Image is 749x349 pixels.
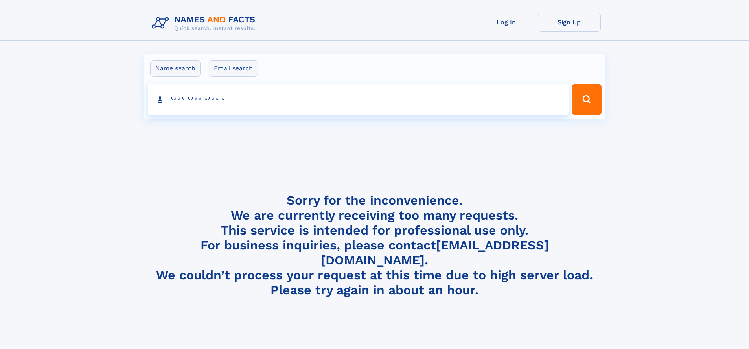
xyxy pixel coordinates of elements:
[321,238,549,268] a: [EMAIL_ADDRESS][DOMAIN_NAME]
[148,84,569,115] input: search input
[150,60,201,77] label: Name search
[209,60,258,77] label: Email search
[475,13,538,32] a: Log In
[149,193,601,298] h4: Sorry for the inconvenience. We are currently receiving too many requests. This service is intend...
[538,13,601,32] a: Sign Up
[572,84,601,115] button: Search Button
[149,13,262,34] img: Logo Names and Facts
